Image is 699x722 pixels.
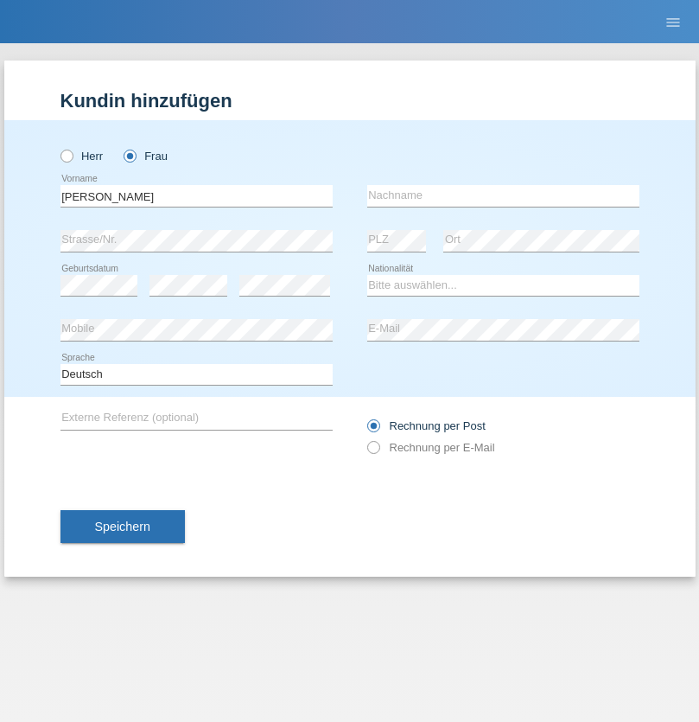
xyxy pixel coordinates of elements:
[664,14,682,31] i: menu
[656,16,690,27] a: menu
[367,441,495,454] label: Rechnung per E-Mail
[124,150,135,161] input: Frau
[95,520,150,534] span: Speichern
[367,419,486,432] label: Rechnung per Post
[60,510,185,543] button: Speichern
[367,441,378,463] input: Rechnung per E-Mail
[124,150,168,163] label: Frau
[367,419,378,441] input: Rechnung per Post
[60,90,639,112] h1: Kundin hinzufügen
[60,150,104,163] label: Herr
[60,150,72,161] input: Herr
